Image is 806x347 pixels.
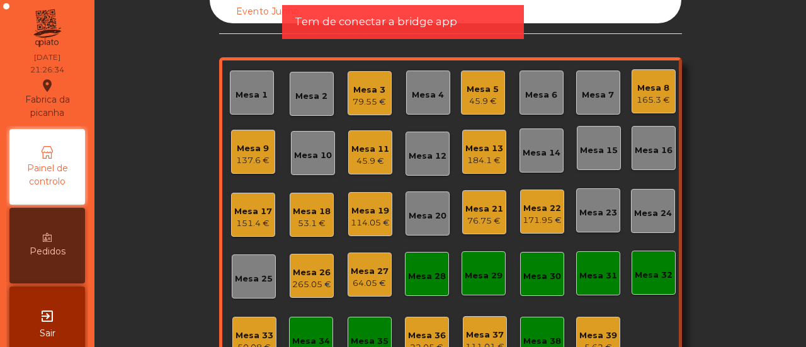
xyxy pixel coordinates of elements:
div: 184.1 € [465,154,503,167]
div: 114.05 € [351,217,390,229]
div: Mesa 14 [523,147,560,159]
div: Mesa 23 [579,207,617,219]
i: location_on [40,78,55,93]
div: Mesa 12 [409,150,446,162]
div: Mesa 37 [465,329,504,341]
div: 137.6 € [236,154,270,167]
div: Mesa 20 [409,210,446,222]
div: Mesa 13 [465,142,503,155]
div: Mesa 4 [412,89,444,101]
div: Mesa 10 [294,149,332,162]
div: 64.05 € [351,277,389,290]
div: Mesa 36 [408,329,446,342]
div: Mesa 21 [465,203,503,215]
div: Mesa 3 [353,84,386,96]
div: 45.9 € [351,155,389,168]
div: Mesa 18 [293,205,331,218]
div: Mesa 17 [234,205,272,218]
div: Mesa 33 [236,329,273,342]
div: 151.4 € [234,217,272,230]
div: Mesa 26 [292,266,331,279]
div: Mesa 15 [580,144,618,157]
div: Mesa 6 [525,89,557,101]
div: 21:26:34 [30,64,64,76]
img: qpiato [31,6,62,50]
div: Mesa 22 [523,202,562,215]
div: 265.05 € [292,278,331,291]
div: Mesa 39 [579,329,617,342]
div: [DATE] [34,52,60,63]
span: Painel de controlo [13,162,82,188]
div: Mesa 9 [236,142,270,155]
span: Pedidos [30,245,65,258]
div: Fabrica da picanha [10,78,84,120]
div: Mesa 24 [634,207,672,220]
div: Mesa 19 [351,205,390,217]
div: 45.9 € [467,95,499,108]
div: Mesa 25 [235,273,273,285]
div: Mesa 28 [408,270,446,283]
div: Mesa 2 [295,90,327,103]
div: 76.75 € [465,215,503,227]
div: Mesa 32 [635,269,673,282]
div: 165.3 € [637,94,670,106]
span: Tem de conectar a bridge app [295,14,457,30]
div: Mesa 5 [467,83,499,96]
div: Mesa 16 [635,144,673,157]
div: Mesa 1 [236,89,268,101]
div: 171.95 € [523,214,562,227]
div: Mesa 30 [523,270,561,283]
div: Mesa 7 [582,89,614,101]
div: Mesa 31 [579,270,617,282]
div: Mesa 11 [351,143,389,156]
div: Mesa 8 [637,82,670,94]
div: Mesa 27 [351,265,389,278]
span: Sair [40,327,55,340]
div: 53.1 € [293,217,331,230]
i: exit_to_app [40,309,55,324]
div: Mesa 29 [465,270,502,282]
div: 79.55 € [353,96,386,108]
